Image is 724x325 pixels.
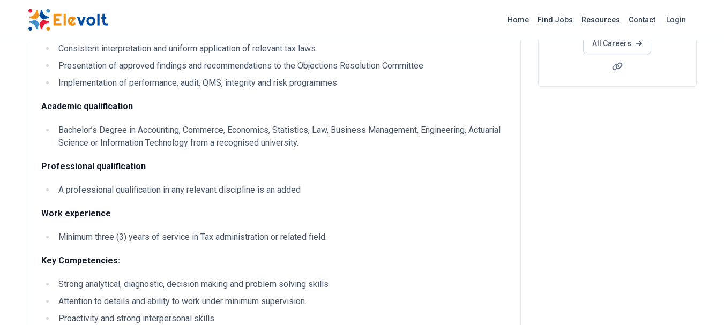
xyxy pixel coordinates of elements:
a: Resources [577,11,624,28]
li: Strong analytical, diagnostic, decision making and problem solving skills [55,278,507,291]
li: Minimum three (3) years of service in Tax administration or related field. [55,231,507,244]
a: Home [503,11,533,28]
li: Proactivity and strong interpersonal skills [55,312,507,325]
img: Elevolt [28,9,108,31]
li: Presentation of approved findings and recommendations to the Objections Resolution Committee [55,59,507,72]
a: Contact [624,11,660,28]
strong: Work experience [41,208,111,218]
li: Implementation of performance, audit, QMS, integrity and risk programmes [55,77,507,89]
li: Consistent interpretation and uniform application of relevant tax laws. [55,42,507,55]
li: Attention to details and ability to work under minimum supervision. [55,295,507,308]
strong: Academic qualification [41,101,133,111]
li: A professional qualification in any relevant discipline is an added [55,184,507,196]
li: Bachelor’s Degree in Accounting, Commerce, Economics, Statistics, Law, Business Management, Engin... [55,124,507,149]
iframe: Chat Widget [670,274,724,325]
strong: Professional qualification [41,161,146,171]
strong: Key Competencies: [41,255,120,266]
a: Login [660,9,692,31]
a: All Careers [583,33,651,54]
a: Find Jobs [533,11,577,28]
